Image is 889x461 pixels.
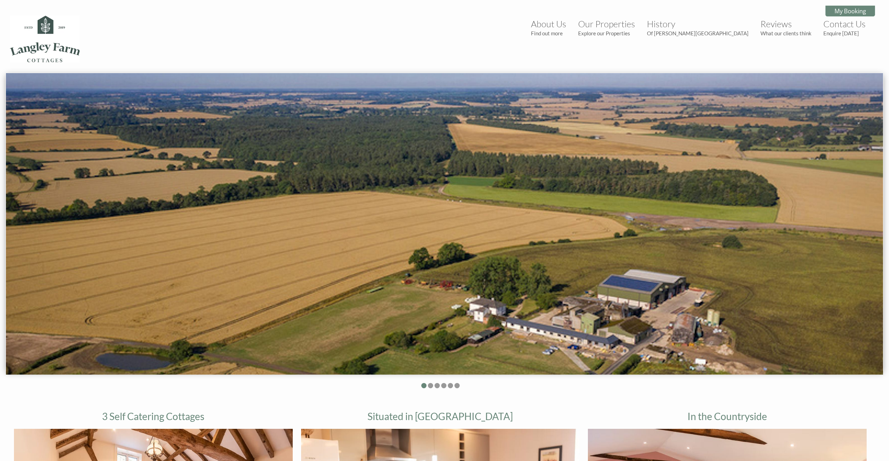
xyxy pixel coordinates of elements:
[823,30,866,36] small: Enquire [DATE]
[578,30,635,36] small: Explore our Properties
[647,30,749,36] small: Of [PERSON_NAME][GEOGRAPHIC_DATA]
[367,410,513,422] a: Situated in [GEOGRAPHIC_DATA]
[687,410,767,422] a: In the Countryside
[531,19,566,36] a: About UsFind out more
[531,30,566,36] small: Find out more
[760,30,811,36] small: What our clients think
[102,410,204,422] a: 3 Self Catering Cottages
[647,19,749,36] a: HistoryOf [PERSON_NAME][GEOGRAPHIC_DATA]
[760,19,811,36] a: ReviewsWhat our clients think
[10,16,80,62] img: Langley Farm Cottages
[823,19,866,36] a: Contact UsEnquire [DATE]
[825,6,875,16] a: My Booking
[578,19,635,36] a: Our PropertiesExplore our Properties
